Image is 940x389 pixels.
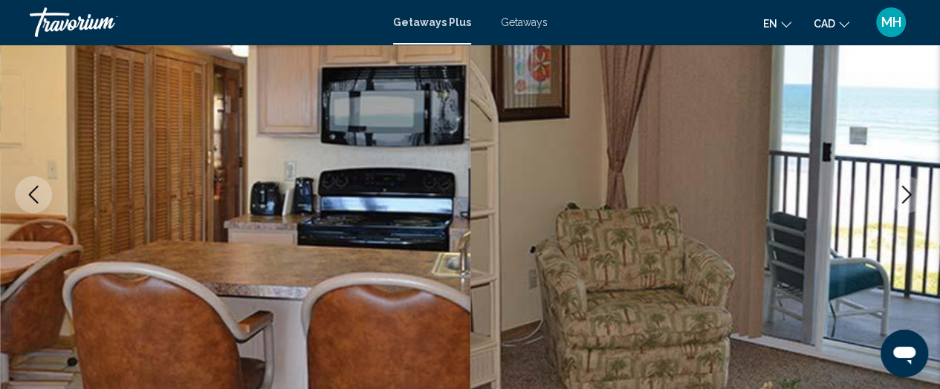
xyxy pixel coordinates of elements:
[763,18,777,30] span: en
[763,13,791,34] button: Change language
[881,15,901,30] span: MH
[501,16,548,28] a: Getaways
[881,330,928,377] iframe: Button to launch messaging window
[15,176,52,213] button: Previous image
[30,7,378,37] a: Travorium
[872,7,910,38] button: User Menu
[888,176,925,213] button: Next image
[814,13,849,34] button: Change currency
[814,18,835,30] span: CAD
[393,16,471,28] a: Getaways Plus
